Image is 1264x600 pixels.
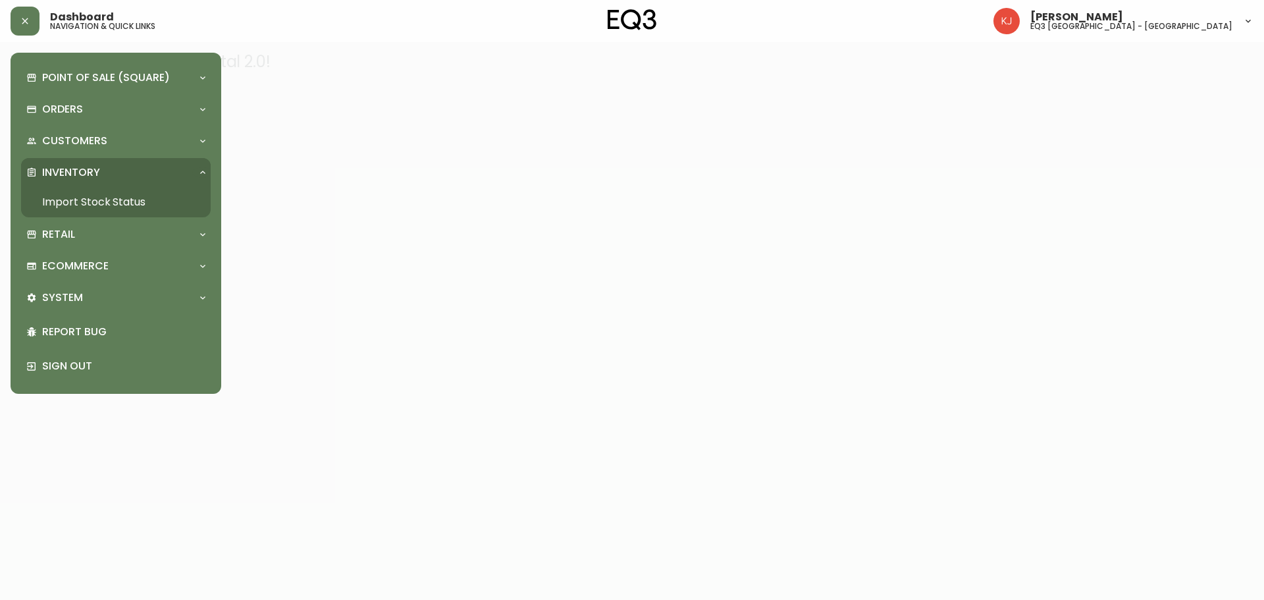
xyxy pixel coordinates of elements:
img: logo [608,9,656,30]
p: Inventory [42,165,100,180]
p: Ecommerce [42,259,109,273]
img: 24a625d34e264d2520941288c4a55f8e [993,8,1020,34]
a: Import Stock Status [21,187,211,217]
div: System [21,283,211,312]
div: Inventory [21,158,211,187]
h5: navigation & quick links [50,22,155,30]
h5: eq3 [GEOGRAPHIC_DATA] - [GEOGRAPHIC_DATA] [1030,22,1232,30]
div: Ecommerce [21,252,211,281]
div: Orders [21,95,211,124]
div: Retail [21,220,211,249]
p: Customers [42,134,107,148]
p: Orders [42,102,83,117]
p: Point of Sale (Square) [42,70,170,85]
span: Dashboard [50,12,114,22]
p: Report Bug [42,325,205,339]
span: [PERSON_NAME] [1030,12,1123,22]
div: Point of Sale (Square) [21,63,211,92]
div: Report Bug [21,315,211,349]
p: Retail [42,227,75,242]
p: Sign Out [42,359,205,373]
div: Sign Out [21,349,211,383]
div: Customers [21,126,211,155]
p: System [42,290,83,305]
